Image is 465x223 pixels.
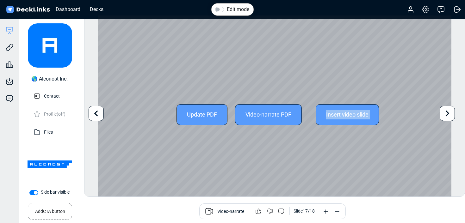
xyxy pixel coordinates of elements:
p: Contact [44,92,60,99]
small: Add CTA button [35,206,65,215]
p: Profile (off) [44,110,65,118]
div: Dashboard [53,5,84,13]
img: avatar [28,23,72,68]
label: Edit mode [227,6,249,13]
p: Files [44,128,53,136]
div: Update PDF [177,104,227,125]
div: Slide 17 / 18 [294,208,315,214]
img: Company Banner [28,142,72,186]
img: DeckLinks [5,5,51,14]
div: Video-narrate PDF [235,104,302,125]
div: Insert video slide [316,104,379,125]
span: Video-narrate [217,208,244,216]
label: Side bar visible [41,189,70,196]
div: 🌎 Alconost Inc. [31,75,68,83]
div: Decks [87,5,107,13]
